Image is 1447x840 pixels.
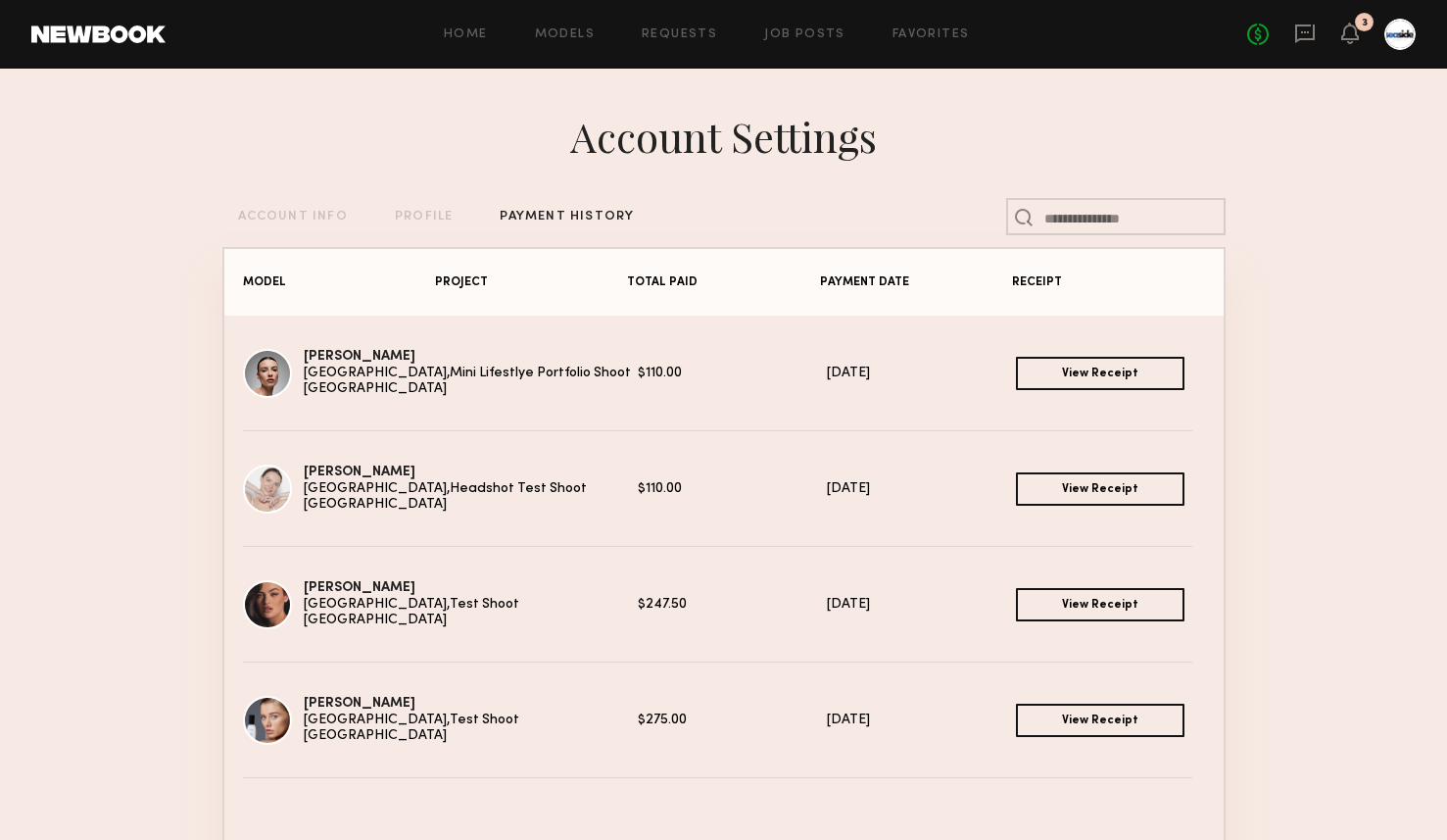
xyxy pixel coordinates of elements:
div: 3 [1362,18,1368,28]
a: [PERSON_NAME] [304,697,415,710]
img: Olesya C. [243,465,292,514]
a: Home [444,28,488,41]
img: Jazlyn S. [243,580,292,629]
div: [DATE] [827,366,1016,382]
div: PROJECT [435,276,627,289]
a: Job Posts [764,28,845,41]
a: View Receipt [1016,704,1184,737]
a: View Receipt [1016,357,1184,390]
div: MODEL [243,276,435,289]
div: Test Shoot [450,597,639,614]
a: Favorites [892,28,970,41]
div: Mini Lifestlye Portfolio Shoot [450,366,639,382]
div: $110.00 [638,481,827,498]
a: View Receipt [1016,472,1184,506]
a: View Receipt [1016,588,1184,621]
div: $247.50 [638,597,827,614]
div: [GEOGRAPHIC_DATA], [GEOGRAPHIC_DATA] [304,366,450,399]
div: [GEOGRAPHIC_DATA], [GEOGRAPHIC_DATA] [304,481,450,515]
div: PAYMENT DATE [820,276,1012,289]
div: TOTAL PAID [627,276,819,289]
div: PROFILE [395,211,453,223]
a: [PERSON_NAME] [304,581,415,594]
div: [DATE] [827,713,1016,729]
img: Alena S. [243,696,292,745]
div: $275.00 [638,713,827,729]
div: Test Shoot [450,713,639,729]
div: $110.00 [638,366,827,382]
div: Headshot Test Shoot [450,481,639,498]
div: Account Settings [570,109,877,164]
div: PAYMENT HISTORY [500,211,634,223]
a: Requests [642,28,717,41]
div: [DATE] [827,597,1016,614]
a: [PERSON_NAME] [304,466,415,478]
div: RECEIPT [1012,276,1204,289]
div: [GEOGRAPHIC_DATA], [GEOGRAPHIC_DATA] [304,597,450,630]
a: [PERSON_NAME] [304,350,415,363]
img: Emma H. [243,349,292,398]
div: [GEOGRAPHIC_DATA], [GEOGRAPHIC_DATA] [304,713,450,746]
a: Models [535,28,595,41]
div: [DATE] [827,481,1016,498]
div: ACCOUNT INFO [238,211,348,223]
